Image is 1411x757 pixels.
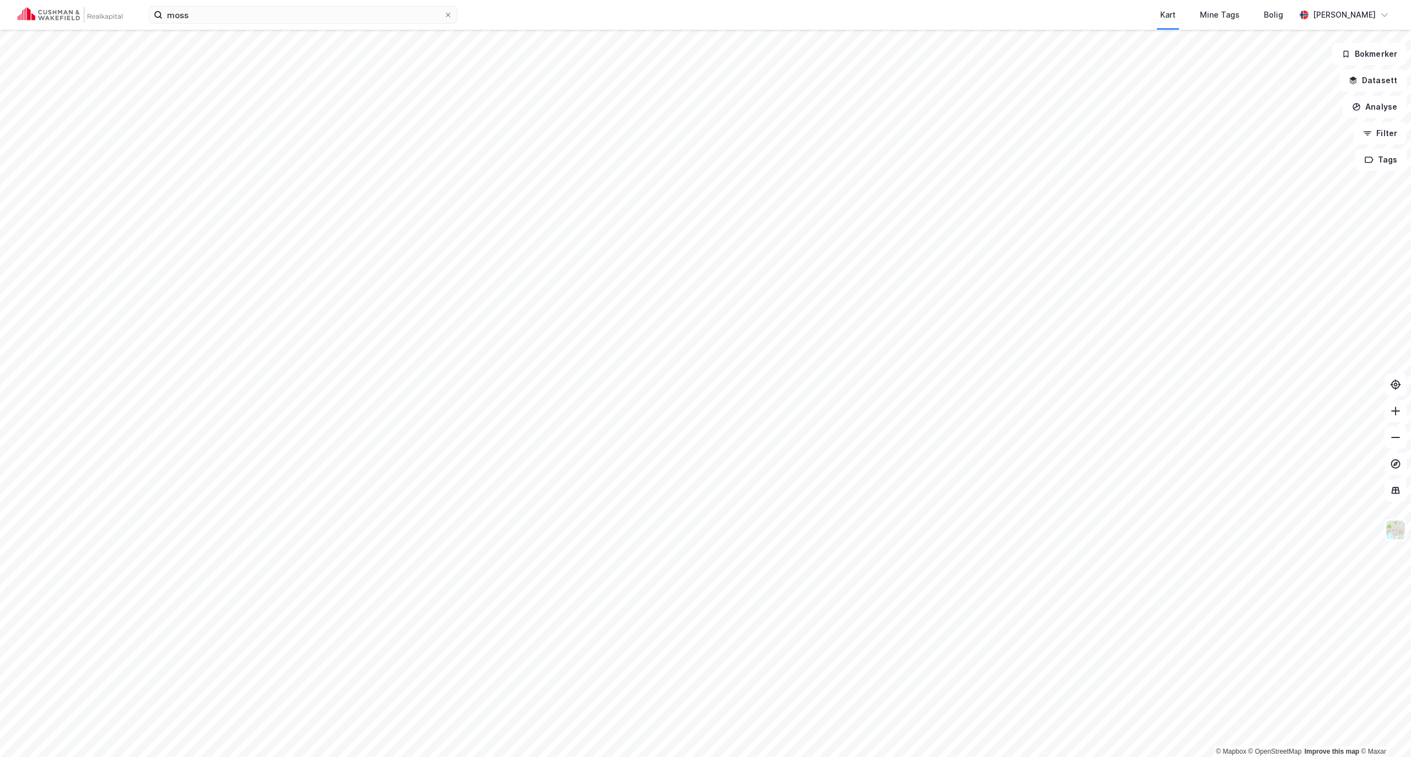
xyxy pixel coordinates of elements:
[1385,520,1406,540] img: Z
[1313,8,1376,21] div: [PERSON_NAME]
[1339,69,1407,91] button: Datasett
[163,7,444,23] input: Søk på adresse, matrikkel, gårdeiere, leietakere eller personer
[1264,8,1283,21] div: Bolig
[1200,8,1240,21] div: Mine Tags
[1356,704,1411,757] iframe: Chat Widget
[1332,43,1407,65] button: Bokmerker
[1356,704,1411,757] div: Kontrollprogram for chat
[1355,149,1407,171] button: Tags
[1343,96,1407,118] button: Analyse
[1305,748,1359,755] a: Improve this map
[1354,122,1407,144] button: Filter
[18,7,122,23] img: cushman-wakefield-realkapital-logo.202ea83816669bd177139c58696a8fa1.svg
[1216,748,1246,755] a: Mapbox
[1160,8,1176,21] div: Kart
[1248,748,1302,755] a: OpenStreetMap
